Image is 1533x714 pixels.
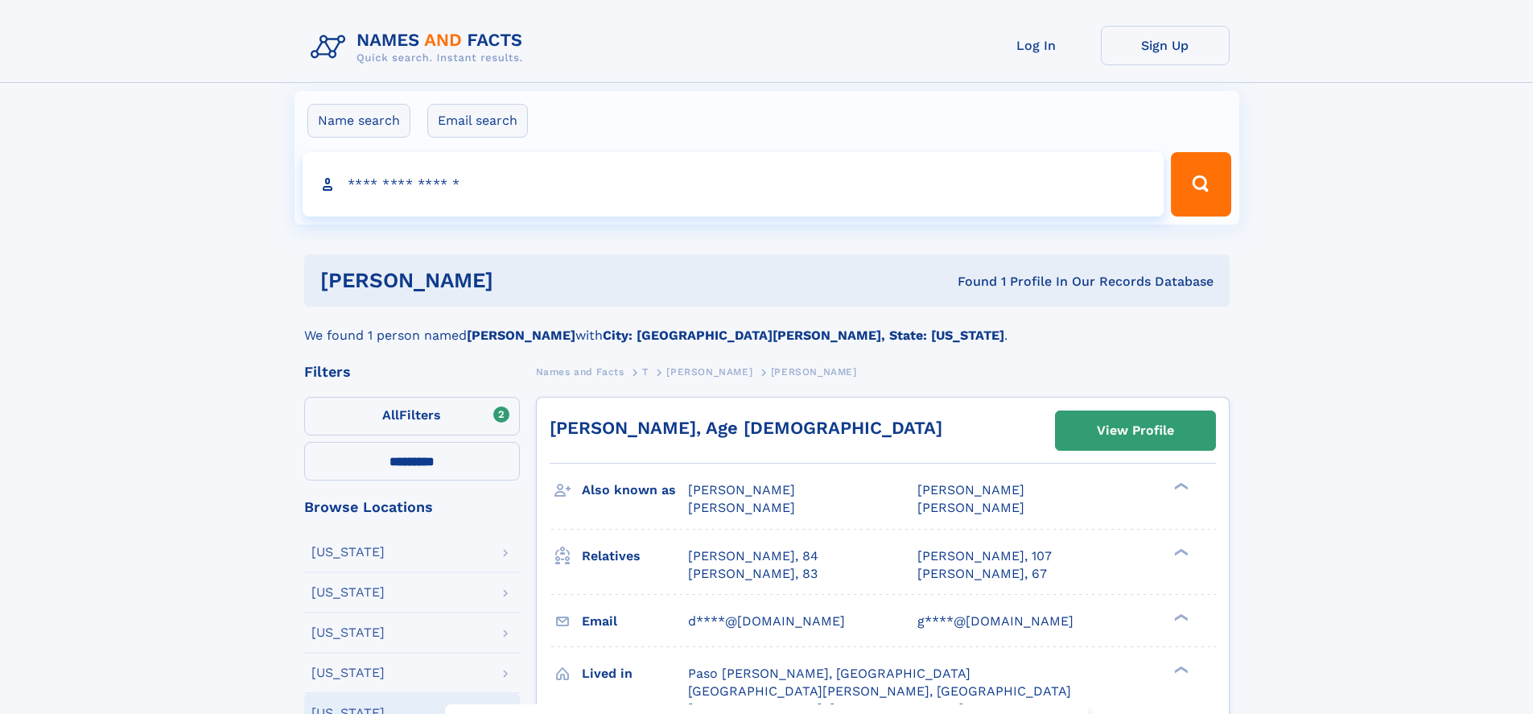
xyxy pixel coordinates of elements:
[582,608,688,635] h3: Email
[304,365,520,379] div: Filters
[1101,26,1230,65] a: Sign Up
[725,273,1214,291] div: Found 1 Profile In Our Records Database
[688,500,795,515] span: [PERSON_NAME]
[917,482,1024,497] span: [PERSON_NAME]
[688,565,818,583] a: [PERSON_NAME], 83
[467,328,575,343] b: [PERSON_NAME]
[304,26,536,69] img: Logo Names and Facts
[304,397,520,435] label: Filters
[582,660,688,687] h3: Lived in
[320,270,726,291] h1: [PERSON_NAME]
[311,586,385,599] div: [US_STATE]
[666,361,752,382] a: [PERSON_NAME]
[582,543,688,570] h3: Relatives
[688,482,795,497] span: [PERSON_NAME]
[1171,152,1230,217] button: Search Button
[1056,411,1215,450] a: View Profile
[311,626,385,639] div: [US_STATE]
[304,500,520,514] div: Browse Locations
[303,152,1164,217] input: search input
[917,547,1052,565] a: [PERSON_NAME], 107
[304,307,1230,345] div: We found 1 person named with .
[382,407,399,423] span: All
[603,328,1004,343] b: City: [GEOGRAPHIC_DATA][PERSON_NAME], State: [US_STATE]
[1170,481,1189,492] div: ❯
[642,366,649,378] span: T
[688,547,818,565] a: [PERSON_NAME], 84
[536,361,624,382] a: Names and Facts
[1170,664,1189,675] div: ❯
[642,361,649,382] a: T
[688,666,970,681] span: Paso [PERSON_NAME], [GEOGRAPHIC_DATA]
[917,565,1047,583] a: [PERSON_NAME], 67
[1170,547,1189,557] div: ❯
[972,26,1101,65] a: Log In
[1170,612,1189,622] div: ❯
[1097,412,1174,449] div: View Profile
[582,477,688,504] h3: Also known as
[666,366,752,378] span: [PERSON_NAME]
[771,366,857,378] span: [PERSON_NAME]
[311,546,385,559] div: [US_STATE]
[917,500,1024,515] span: [PERSON_NAME]
[688,683,1071,699] span: [GEOGRAPHIC_DATA][PERSON_NAME], [GEOGRAPHIC_DATA]
[427,104,528,138] label: Email search
[307,104,410,138] label: Name search
[550,418,942,438] a: [PERSON_NAME], Age [DEMOGRAPHIC_DATA]
[311,667,385,679] div: [US_STATE]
